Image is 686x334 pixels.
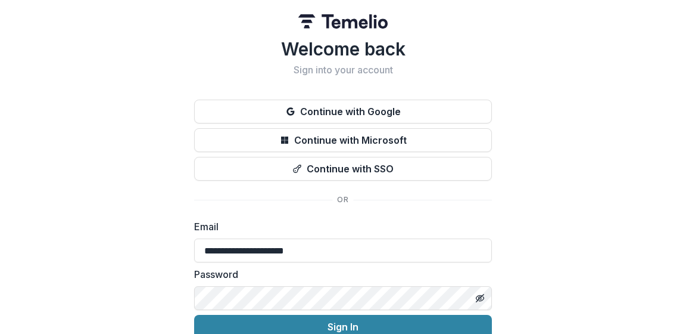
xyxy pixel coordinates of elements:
button: Continue with SSO [194,157,492,181]
button: Continue with Microsoft [194,128,492,152]
button: Continue with Google [194,100,492,123]
h1: Welcome back [194,38,492,60]
label: Email [194,219,485,234]
img: Temelio [298,14,388,29]
button: Toggle password visibility [470,289,489,308]
h2: Sign into your account [194,64,492,76]
label: Password [194,267,485,282]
